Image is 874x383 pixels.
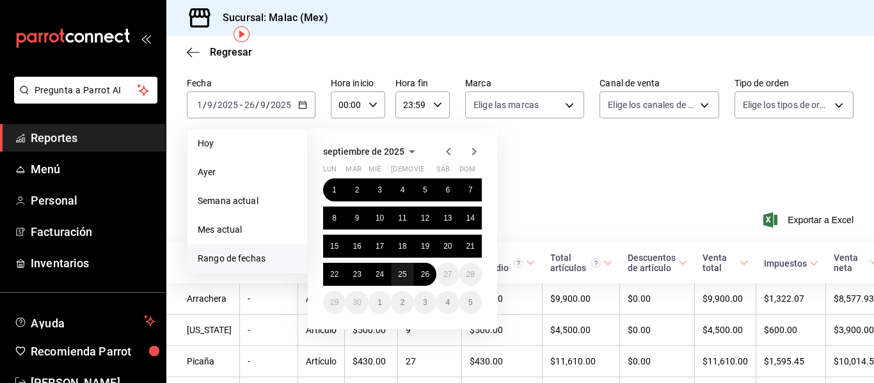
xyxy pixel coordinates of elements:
span: / [255,100,259,110]
button: 19 de septiembre de 2025 [414,235,436,258]
label: Hora inicio [331,79,385,88]
abbr: 5 de septiembre de 2025 [423,185,427,194]
abbr: 3 de septiembre de 2025 [377,185,382,194]
input: -- [260,100,266,110]
button: 2 de octubre de 2025 [391,291,413,314]
span: Ayuda [31,313,139,329]
button: 28 de septiembre de 2025 [459,263,482,286]
label: Hora fin [395,79,450,88]
button: Exportar a Excel [766,212,854,228]
td: $1,322.07 [756,283,826,315]
abbr: 28 de septiembre de 2025 [466,270,475,279]
button: 14 de septiembre de 2025 [459,207,482,230]
span: Venta total [703,253,749,273]
button: 18 de septiembre de 2025 [391,235,413,258]
abbr: 10 de septiembre de 2025 [376,214,384,223]
span: / [266,100,270,110]
td: Arrachera [166,283,240,315]
div: Venta total [703,253,737,273]
div: Venta neta [834,253,868,273]
button: 20 de septiembre de 2025 [436,235,459,258]
button: 15 de septiembre de 2025 [323,235,346,258]
abbr: domingo [459,165,475,178]
input: -- [207,100,213,110]
label: Tipo de orden [735,79,854,88]
td: $600.00 [756,315,826,346]
abbr: 14 de septiembre de 2025 [466,214,475,223]
button: 16 de septiembre de 2025 [346,235,368,258]
td: $430.00 [345,346,398,377]
span: Facturación [31,223,155,240]
abbr: 29 de septiembre de 2025 [330,298,338,307]
abbr: sábado [436,165,450,178]
span: Impuestos [764,258,818,269]
button: 1 de octubre de 2025 [369,291,391,314]
abbr: 24 de septiembre de 2025 [376,270,384,279]
span: Mes actual [198,223,297,237]
td: Picaña [166,346,240,377]
abbr: 20 de septiembre de 2025 [443,242,452,251]
input: ---- [217,100,239,110]
abbr: 21 de septiembre de 2025 [466,242,475,251]
label: Marca [465,79,584,88]
td: Artículo [298,315,345,346]
button: 5 de septiembre de 2025 [414,178,436,201]
span: Regresar [210,46,252,58]
button: 29 de septiembre de 2025 [323,291,346,314]
abbr: 15 de septiembre de 2025 [330,242,338,251]
h3: Sucursal: Malac (Mex) [212,10,328,26]
abbr: 26 de septiembre de 2025 [421,270,429,279]
td: $4,500.00 [543,315,620,346]
button: 1 de septiembre de 2025 [323,178,346,201]
abbr: 11 de septiembre de 2025 [398,214,406,223]
abbr: viernes [414,165,424,178]
span: / [213,100,217,110]
abbr: miércoles [369,165,381,178]
div: Impuestos [764,258,807,269]
input: -- [244,100,255,110]
td: - [240,283,298,315]
input: ---- [270,100,292,110]
span: Semana actual [198,194,297,208]
td: $0.00 [620,283,695,315]
span: Descuentos de artículo [628,253,687,273]
button: 26 de septiembre de 2025 [414,263,436,286]
td: Artículo [298,283,345,315]
button: 25 de septiembre de 2025 [391,263,413,286]
span: Elige los tipos de orden [743,98,830,111]
button: 23 de septiembre de 2025 [346,263,368,286]
td: - [240,346,298,377]
button: 4 de octubre de 2025 [436,291,459,314]
abbr: 2 de octubre de 2025 [401,298,405,307]
button: 17 de septiembre de 2025 [369,235,391,258]
td: $11,610.00 [543,346,620,377]
abbr: 4 de octubre de 2025 [445,298,450,307]
div: Descuentos de artículo [628,253,676,273]
button: 30 de septiembre de 2025 [346,291,368,314]
button: 27 de septiembre de 2025 [436,263,459,286]
span: Elige las marcas [473,98,539,111]
abbr: 13 de septiembre de 2025 [443,214,452,223]
span: Personal [31,192,155,209]
abbr: lunes [323,165,337,178]
td: $430.00 [462,346,543,377]
abbr: 17 de septiembre de 2025 [376,242,384,251]
abbr: 25 de septiembre de 2025 [398,270,406,279]
abbr: 8 de septiembre de 2025 [332,214,337,223]
svg: El total artículos considera cambios de precios en los artículos así como costos adicionales por ... [591,258,601,268]
span: Hoy [198,137,297,150]
span: - [240,100,242,110]
span: Ayer [198,166,297,179]
button: 9 de septiembre de 2025 [346,207,368,230]
button: open_drawer_menu [141,33,151,43]
abbr: 16 de septiembre de 2025 [353,242,361,251]
button: 12 de septiembre de 2025 [414,207,436,230]
span: Pregunta a Parrot AI [35,84,138,97]
span: / [203,100,207,110]
div: Total artículos [550,253,601,273]
label: Canal de venta [600,79,719,88]
img: Tooltip marker [234,26,250,42]
abbr: 23 de septiembre de 2025 [353,270,361,279]
abbr: 9 de septiembre de 2025 [355,214,360,223]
